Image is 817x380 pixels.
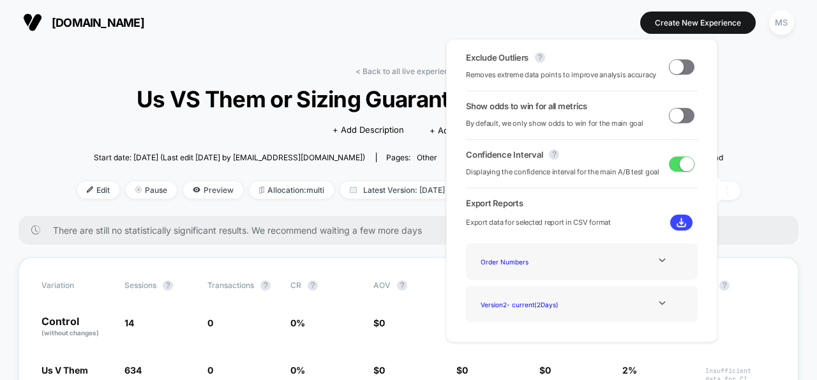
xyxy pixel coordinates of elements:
[41,329,99,337] span: (without changes)
[765,10,798,36] button: MS
[373,280,391,290] span: AOV
[207,280,254,290] span: Transactions
[705,319,776,338] span: ---
[110,86,707,112] span: Us VS Them or Sizing Guarantee or Both or None
[466,149,543,160] span: Confidence Interval
[379,317,385,328] span: 0
[340,181,500,199] span: Latest Version: [DATE] - [DATE]
[163,280,173,291] button: ?
[41,280,112,291] span: Variation
[53,225,773,236] span: There are still no statistically significant results. We recommend waiting a few more days
[87,186,93,193] img: edit
[476,253,578,270] div: Order Numbers
[386,153,437,162] div: Pages:
[417,153,437,162] span: other
[135,186,142,193] img: end
[19,12,148,33] button: [DOMAIN_NAME]
[183,181,243,199] span: Preview
[549,149,559,160] button: ?
[535,52,545,63] button: ?
[705,280,776,291] span: CI
[466,166,659,178] span: Displaying the confidence interval for the main A/B test goal
[41,316,112,338] p: Control
[290,317,305,328] span: 0 %
[124,317,134,328] span: 14
[41,365,88,376] span: Us V Them
[124,280,156,290] span: Sessions
[677,218,686,227] img: download
[373,365,385,376] span: $
[462,365,468,376] span: 0
[207,317,213,328] span: 0
[94,153,365,162] span: Start date: [DATE] (Last edit [DATE] by [EMAIL_ADDRESS][DOMAIN_NAME])
[466,52,528,63] span: Exclude Outliers
[456,365,468,376] span: $
[466,217,611,229] span: Export data for selected report in CSV format
[539,365,551,376] span: $
[466,69,656,81] span: Removes extreme data points to improve analysis accuracy
[250,181,334,199] span: Allocation: multi
[333,124,404,137] span: + Add Description
[52,16,144,29] span: [DOMAIN_NAME]
[126,181,177,199] span: Pause
[308,280,318,291] button: ?
[356,66,461,76] a: < Back to all live experiences
[350,186,357,193] img: calendar
[124,365,142,376] span: 634
[379,365,385,376] span: 0
[290,280,301,290] span: CR
[77,181,119,199] span: Edit
[466,101,587,111] span: Show odds to win for all metrics
[466,118,643,130] span: By default, we only show odds to win for the main goal
[466,198,698,208] span: Export Reports
[640,11,756,34] button: Create New Experience
[545,365,551,376] span: 0
[622,365,637,376] span: 2%
[769,10,794,35] div: MS
[260,280,271,291] button: ?
[430,125,484,135] span: + Add Images
[476,296,578,313] div: Version 2 - current ( 2 Days)
[397,280,407,291] button: ?
[373,317,385,328] span: $
[259,186,264,194] img: rebalance
[23,13,42,32] img: Visually logo
[207,365,213,376] span: 0
[290,365,305,376] span: 0 %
